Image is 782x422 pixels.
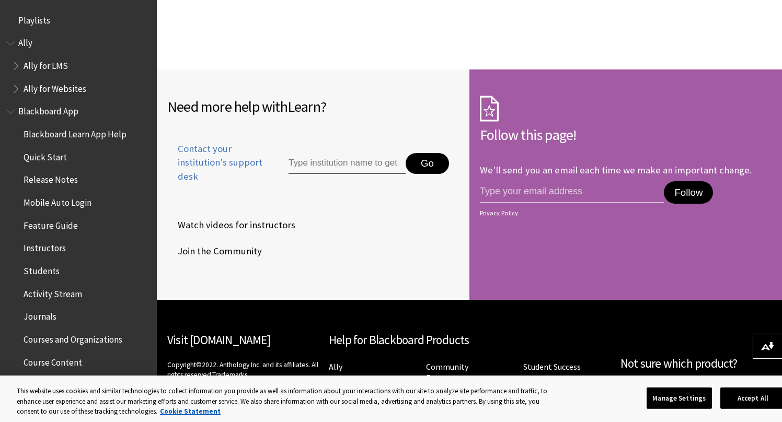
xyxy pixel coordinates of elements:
[167,217,295,233] span: Watch videos for instructors
[24,80,86,94] span: Ally for Websites
[523,361,581,372] a: Student Success
[167,96,459,118] h2: Need more help with ?
[167,142,264,183] span: Contact your institution's support desk
[287,97,320,116] span: Learn
[24,354,82,368] span: Course Content
[167,217,297,233] a: Watch videos for instructors
[426,361,473,383] a: Community Engagement
[24,285,82,299] span: Activity Stream
[664,181,713,204] button: Follow
[620,355,772,373] h2: Not sure which product?
[647,387,712,409] button: Manage Settings
[24,217,78,231] span: Feature Guide
[167,332,270,347] a: Visit [DOMAIN_NAME]
[6,11,151,29] nav: Book outline for Playlists
[212,370,247,380] a: Trademarks
[160,407,221,416] a: More information about your privacy, opens in a new tab
[24,240,66,254] span: Instructors
[167,243,264,259] a: Join the Community
[6,34,151,98] nav: Book outline for Anthology Ally Help
[24,125,126,139] span: Blackboard Learn App Help
[480,124,772,146] h2: Follow this page!
[480,96,499,122] img: Subscription Icon
[167,243,262,259] span: Join the Community
[480,164,752,176] p: We'll send you an email each time we make an important change.
[24,331,122,345] span: Courses and Organizations
[18,34,32,49] span: Ally
[167,360,318,409] p: Copyright©2022. Anthology Inc. and its affiliates. All rights reserved.
[18,103,78,117] span: Blackboard App
[18,11,50,26] span: Playlists
[167,142,264,196] a: Contact your institution's support desk
[480,209,768,217] a: Privacy Policy
[289,153,406,174] input: Type institution name to get support
[24,262,60,276] span: Students
[329,331,610,349] h2: Help for Blackboard Products
[480,181,664,203] input: email address
[24,171,78,185] span: Release Notes
[24,194,91,208] span: Mobile Auto Login
[24,57,68,71] span: Ally for LMS
[17,386,547,417] div: This website uses cookies and similar technologies to collect information you provide as well as ...
[24,308,56,322] span: Journals
[24,148,67,162] span: Quick Start
[329,361,342,372] a: Ally
[406,153,449,174] button: Go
